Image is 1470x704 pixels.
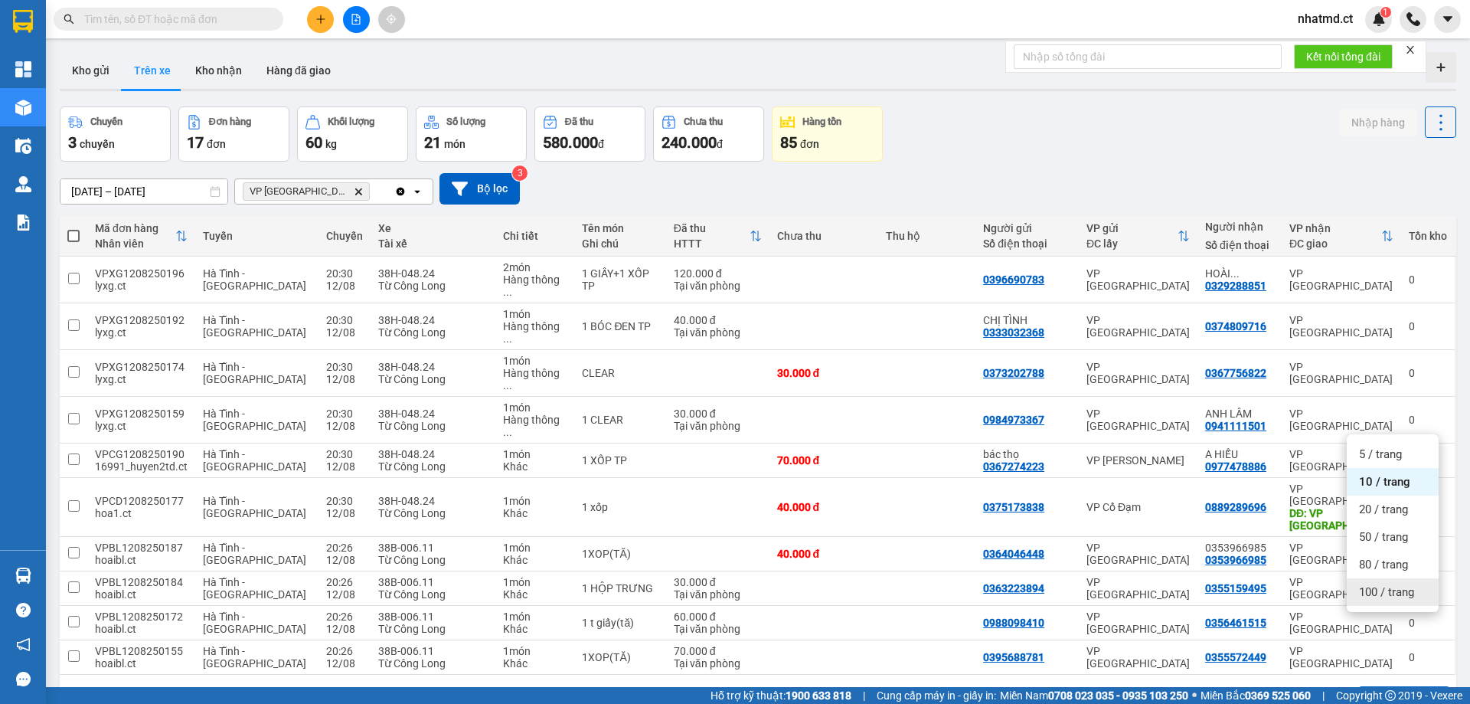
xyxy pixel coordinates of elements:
th: Toggle SortBy [666,216,769,257]
span: 20 / trang [1359,502,1408,517]
div: hoaibl.ct [95,657,188,670]
div: VPBL1208250172 [95,611,188,623]
span: search [64,14,74,25]
div: 12/08 [326,326,363,339]
div: 0 [1409,320,1447,332]
span: caret-down [1441,12,1455,26]
div: 1 xốp [582,501,658,513]
div: Hàng tồn [802,116,841,127]
span: ... [503,379,512,391]
div: HTTT [674,237,750,250]
img: dashboard-icon [15,61,31,77]
span: 1 [1383,7,1388,18]
div: Số điện thoại [983,237,1071,250]
span: 85 [780,133,797,152]
span: 10 / trang [1359,474,1410,490]
img: solution-icon [15,214,31,231]
button: Bộ lọc [439,173,520,205]
span: VP Mỹ Đình, close by backspace [243,182,370,201]
div: Tại văn phòng [674,623,762,635]
div: VP [GEOGRAPHIC_DATA] [1289,448,1393,473]
div: 40.000 đ [777,548,871,560]
div: Ghi chú [582,237,658,250]
span: copyright [1385,690,1396,701]
span: 3 [68,133,77,152]
span: Hà Tĩnh - [GEOGRAPHIC_DATA] [203,361,306,385]
span: 21 [424,133,441,152]
span: 50 / trang [1359,529,1408,545]
ul: Menu [1347,434,1439,612]
button: Trên xe [122,52,183,89]
span: ... [1230,267,1240,280]
input: Tìm tên, số ĐT hoặc mã đơn [84,11,265,28]
img: warehouse-icon [15,138,31,154]
div: 0395688781 [983,651,1044,663]
div: 30.000 đ [777,367,871,379]
div: Tuyến [203,230,311,242]
div: Hàng thông thường [503,320,567,345]
span: đ [598,138,604,150]
button: Đã thu580.000đ [534,106,645,162]
img: phone-icon [1406,12,1420,26]
button: Số lượng21món [416,106,527,162]
div: 1 món [503,576,567,588]
input: Selected VP Mỹ Đình. [373,184,374,199]
span: VP Mỹ Đình [250,185,348,198]
div: 1 GIẤY+1 XỐP TP [582,267,658,292]
div: 1 món [503,611,567,623]
div: 38H-048.24 [378,267,488,280]
div: lyxg.ct [95,373,188,385]
span: Hà Tĩnh - [GEOGRAPHIC_DATA] [203,314,306,339]
div: 0356461515 [1205,617,1266,629]
span: message [16,672,31,686]
div: 1 món [503,308,567,320]
div: Hàng thông thường [503,273,567,298]
div: 38B-006.11 [378,576,488,588]
div: 40.000 đ [674,314,762,326]
button: Hàng đã giao [254,52,343,89]
span: Cung cấp máy in - giấy in: [877,687,996,704]
div: 0889289696 [1205,501,1266,513]
span: ... [503,286,512,298]
div: HOÀI THƯƠNG [1205,267,1274,280]
th: Toggle SortBy [1282,216,1401,257]
div: A HIẾU [1205,448,1274,460]
div: VPCD1208250177 [95,495,188,507]
div: 1 BÓC ĐEN TP [582,320,658,332]
div: ĐC lấy [1086,237,1178,250]
span: chuyến [80,138,115,150]
sup: 1 [1380,7,1391,18]
span: aim [386,14,397,25]
strong: 0708 023 035 - 0935 103 250 [1048,689,1188,702]
div: 12/08 [326,373,363,385]
div: VP nhận [1289,222,1381,234]
div: Từ Công Long [378,657,488,670]
div: 0941111501 [1205,420,1266,432]
div: 1XOP(TĂ) [582,651,658,663]
div: hoaibl.ct [95,554,188,566]
div: ANH LÂM [1205,408,1274,420]
div: Chi tiết [503,230,567,242]
div: VP gửi [1086,222,1178,234]
span: question-circle [16,603,31,617]
div: Đã thu [565,116,593,127]
div: Tại văn phòng [674,657,762,670]
div: hoaibl.ct [95,588,188,601]
div: VP [GEOGRAPHIC_DATA] [1086,542,1190,566]
span: plus [315,14,326,25]
div: VP [GEOGRAPHIC_DATA] [1086,576,1190,601]
div: Tên món [582,222,658,234]
div: Hàng thông thường [503,367,567,391]
div: 0 [1409,617,1447,629]
span: Hỗ trợ kỹ thuật: [710,687,851,704]
div: 20:30 [326,361,363,373]
div: Khác [503,554,567,566]
div: lyxg.ct [95,280,188,292]
div: 0984973367 [983,414,1044,426]
div: VP [GEOGRAPHIC_DATA] [1289,645,1393,670]
div: 0353966985 [1205,554,1266,566]
span: 240.000 [661,133,717,152]
div: 20:30 [326,495,363,507]
div: Tại văn phòng [674,588,762,601]
div: VP [GEOGRAPHIC_DATA] [1289,267,1393,292]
